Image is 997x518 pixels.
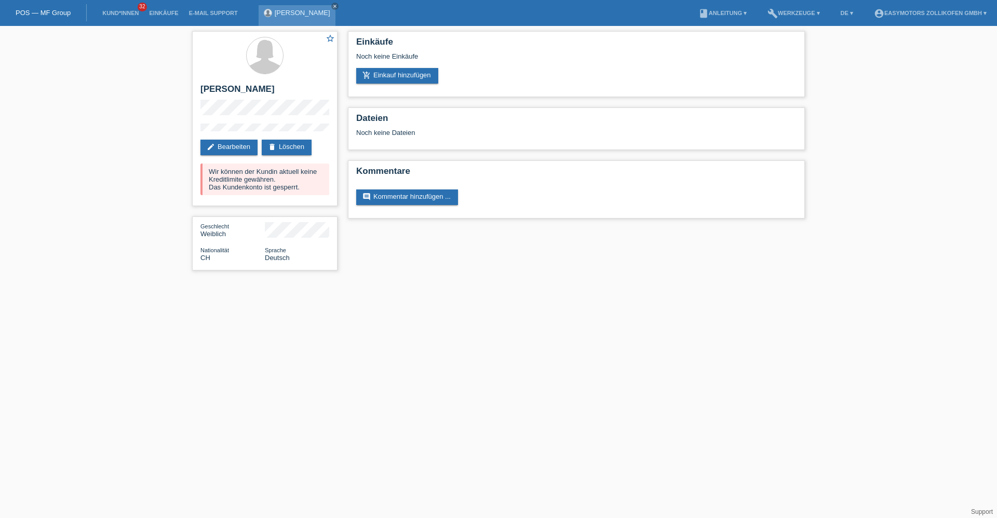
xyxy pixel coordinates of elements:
a: E-Mail Support [184,10,243,16]
i: build [767,8,778,19]
a: Kund*innen [97,10,144,16]
a: Einkäufe [144,10,183,16]
h2: [PERSON_NAME] [200,84,329,100]
a: account_circleEasymotors Zollikofen GmbH ▾ [869,10,992,16]
span: 32 [138,3,147,11]
i: comment [362,193,371,201]
span: Deutsch [265,254,290,262]
span: Geschlecht [200,223,229,229]
i: add_shopping_cart [362,71,371,79]
a: deleteLöschen [262,140,312,155]
h2: Einkäufe [356,37,797,52]
a: POS — MF Group [16,9,71,17]
span: Nationalität [200,247,229,253]
a: add_shopping_cartEinkauf hinzufügen [356,68,438,84]
a: [PERSON_NAME] [275,9,330,17]
a: editBearbeiten [200,140,258,155]
h2: Dateien [356,113,797,129]
h2: Kommentare [356,166,797,182]
div: Noch keine Einkäufe [356,52,797,68]
i: close [332,4,338,9]
span: Sprache [265,247,286,253]
a: buildWerkzeuge ▾ [762,10,825,16]
a: star_border [326,34,335,45]
div: Noch keine Dateien [356,129,673,137]
i: star_border [326,34,335,43]
a: bookAnleitung ▾ [693,10,752,16]
a: Support [971,508,993,515]
span: Schweiz [200,254,210,262]
i: book [698,8,709,19]
a: DE ▾ [836,10,858,16]
div: Weiblich [200,222,265,238]
i: delete [268,143,276,151]
a: close [331,3,339,10]
i: edit [207,143,215,151]
a: commentKommentar hinzufügen ... [356,189,458,205]
i: account_circle [874,8,884,19]
div: Wir können der Kundin aktuell keine Kreditlimite gewähren. Das Kundenkonto ist gesperrt. [200,163,329,195]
